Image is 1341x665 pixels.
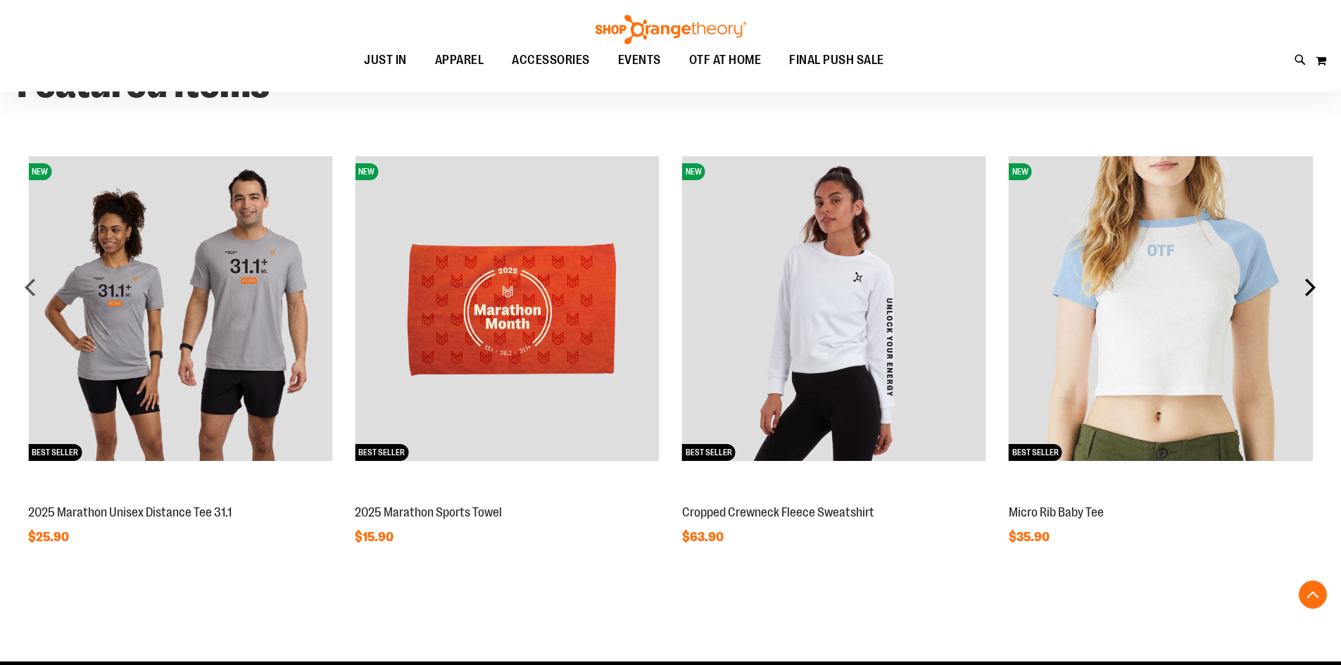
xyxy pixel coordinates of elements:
a: FINAL PUSH SALE [775,44,898,77]
img: Cropped Crewneck Fleece Sweatshirt [682,156,986,460]
a: OTF AT HOME [675,44,776,77]
span: ACCESSORIES [512,44,590,76]
a: Micro Rib Baby Tee [1009,505,1104,519]
span: JUST IN [364,44,407,76]
span: BEST SELLER [28,444,82,461]
span: BEST SELLER [355,444,408,461]
img: 2025 Marathon Sports Towel [355,156,659,460]
a: JUST IN [350,44,421,77]
span: NEW [1009,163,1032,180]
div: prev [17,273,45,301]
a: Cropped Crewneck Fleece Sweatshirt [682,505,874,519]
img: Micro Rib Baby Tee [1009,156,1313,460]
span: NEW [682,163,705,180]
span: $15.90 [355,530,396,544]
span: BEST SELLER [682,444,736,461]
span: APPAREL [435,44,484,76]
span: NEW [28,163,51,180]
a: 2025 Marathon Sports TowelNEWBEST SELLER [355,490,659,501]
span: $63.90 [682,530,726,544]
span: BEST SELLER [1009,444,1062,461]
a: Micro Rib Baby TeeNEWBEST SELLER [1009,490,1313,501]
button: Back To Top [1299,581,1327,609]
span: $35.90 [1009,530,1052,544]
a: EVENTS [604,44,675,77]
span: $25.90 [28,530,71,544]
a: APPAREL [421,44,498,77]
img: Shop Orangetheory [593,15,748,44]
span: NEW [355,163,378,180]
span: OTF AT HOME [689,44,762,76]
a: Cropped Crewneck Fleece SweatshirtNEWBEST SELLER [682,490,986,501]
a: 2025 Marathon Unisex Distance Tee 31.1NEWBEST SELLER [28,490,332,501]
a: 2025 Marathon Sports Towel [355,505,502,519]
a: ACCESSORIES [498,44,604,77]
div: next [1296,273,1324,301]
img: 2025 Marathon Unisex Distance Tee 31.1 [28,156,332,460]
a: 2025 Marathon Unisex Distance Tee 31.1 [28,505,232,519]
span: FINAL PUSH SALE [789,44,884,76]
span: EVENTS [618,44,661,76]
